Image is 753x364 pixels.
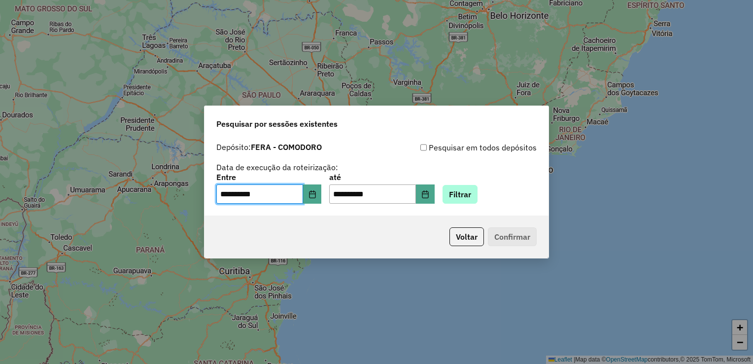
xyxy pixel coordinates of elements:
strong: FERA - COMODORO [251,142,322,152]
span: Pesquisar por sessões existentes [216,118,338,130]
label: Entre [216,171,321,183]
label: Data de execução da roteirização: [216,161,338,173]
label: até [329,171,434,183]
button: Voltar [449,227,484,246]
div: Pesquisar em todos depósitos [376,142,537,153]
button: Choose Date [303,184,322,204]
label: Depósito: [216,141,322,153]
button: Choose Date [416,184,435,204]
button: Filtrar [443,185,478,204]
